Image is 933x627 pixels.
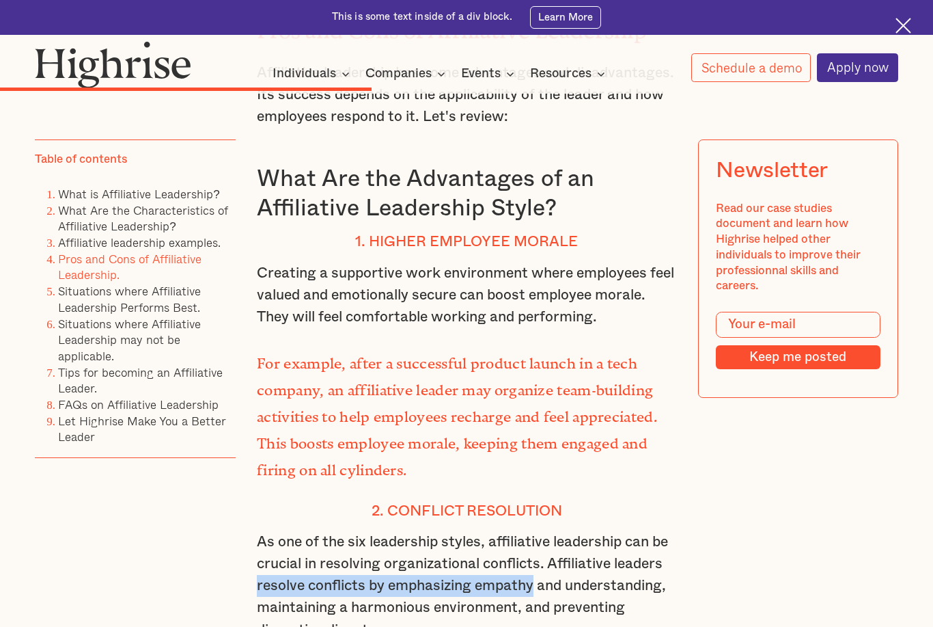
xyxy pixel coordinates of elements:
div: Resources [530,66,609,82]
div: This is some text inside of a div block. [332,10,513,24]
a: Situations where Affiliative Leadership Performs Best. [58,282,201,317]
div: Companies [365,66,449,82]
a: What Are the Characteristics of Affiliative Leadership? [58,201,228,236]
a: What is Affiliative Leadership? [58,185,220,203]
strong: For example, after a successful product launch in a tech company, an affiliative leader may organ... [257,355,657,471]
a: Affiliative leadership examples. [58,234,221,252]
div: Read our case studies document and learn how Highrise helped other individuals to improve their p... [716,201,880,294]
form: Modal Form [716,312,880,370]
a: Learn More [530,6,601,29]
input: Your e-mail [716,312,880,338]
h4: 1. Higher Employee Morale [257,233,676,251]
a: Pros and Cons of Affiliative Leadership. [58,250,201,284]
div: Table of contents [35,152,127,168]
p: Affiliative leadership has some advantages and disadvantages. Its success depends on the applicab... [257,62,676,128]
a: Schedule a demo [691,53,811,82]
img: Cross icon [895,18,911,34]
a: FAQs on Affiliative Leadership [58,396,219,414]
a: Apply now [817,53,898,82]
h3: What Are the Advantages of an Affiliative Leadership Style? [257,165,676,223]
div: Individuals [273,66,354,82]
img: Highrise logo [35,41,191,88]
h4: 2. Conflict Resolution [257,503,676,520]
div: Individuals [273,66,336,82]
div: Resources [530,66,591,82]
p: Creating a supportive work environment where employees feel valued and emotionally secure can boo... [257,263,676,328]
a: Situations where Affiliative Leadership may not be applicable. [58,315,201,365]
a: Let Highrise Make You a Better Leader [58,412,226,446]
div: Newsletter [716,159,828,184]
a: Tips for becoming an Affiliative Leader. [58,363,223,398]
div: Events [461,66,501,82]
input: Keep me posted [716,345,880,370]
div: Companies [365,66,432,82]
div: Events [461,66,518,82]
